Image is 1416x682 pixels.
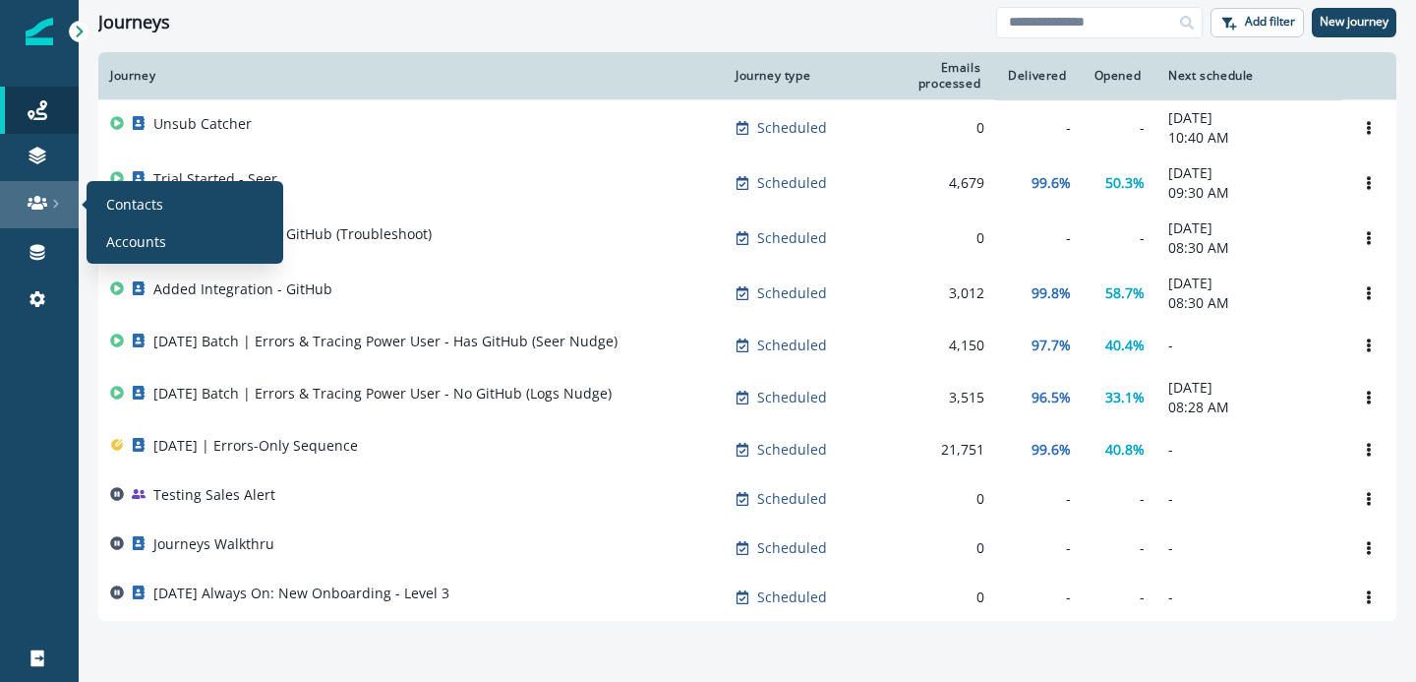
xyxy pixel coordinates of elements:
button: Add filter [1210,8,1304,37]
div: Journey type [736,68,852,84]
p: - [1168,440,1329,460]
a: Journeys WalkthruScheduled0---Options [98,524,1396,573]
p: [DATE] [1168,378,1329,398]
p: - [1168,588,1329,607]
div: 0 [875,538,984,558]
a: Contacts [94,189,275,218]
div: 4,679 [875,173,984,193]
div: - [1008,538,1070,558]
p: Testing Sales Alert [153,485,275,505]
p: Contacts [106,194,163,215]
p: 08:28 AM [1168,398,1329,417]
p: [DATE] [1168,274,1329,293]
p: - [1168,538,1329,558]
div: 0 [875,588,984,607]
p: 96.5% [1032,388,1071,407]
p: 08:30 AM [1168,293,1329,313]
p: Scheduled [757,489,827,509]
button: Options [1353,435,1385,465]
div: 0 [875,118,984,138]
p: Journeys Walkthru [153,534,274,554]
a: [DATE] Always On: New Onboarding - Level 3Scheduled0---Options [98,573,1396,622]
div: - [1008,118,1070,138]
p: 99.6% [1032,173,1071,193]
div: - [1008,489,1070,509]
button: Options [1353,113,1385,143]
p: Scheduled [757,538,827,558]
p: 40.4% [1105,336,1145,355]
p: Trial Started - Seer [153,169,277,189]
button: Options [1353,279,1385,308]
div: - [1008,228,1070,248]
div: Emails processed [875,60,984,92]
div: 21,751 [875,440,984,460]
p: Added Integration - GitHub [153,279,332,299]
p: Scheduled [757,440,827,460]
div: 3,515 [875,388,984,407]
button: Options [1353,383,1385,412]
p: 58.7% [1105,283,1145,303]
p: New journey [1320,15,1388,29]
div: Journey [110,68,712,84]
div: 3,012 [875,283,984,303]
div: - [1094,228,1146,248]
p: 99.8% [1032,283,1071,303]
p: Scheduled [757,588,827,607]
a: Accounts [94,226,275,256]
p: 40.8% [1105,440,1145,460]
a: Trial Started - SeerScheduled4,67999.6%50.3%[DATE]09:30 AMOptions [98,155,1396,211]
p: 99.6% [1032,440,1071,460]
div: Delivered [1008,68,1070,84]
p: [DATE] [1168,163,1329,183]
a: Added Integration - GitHubScheduled3,01299.8%58.7%[DATE]08:30 AMOptions [98,266,1396,321]
div: - [1094,588,1146,607]
p: Scheduled [757,388,827,407]
button: New journey [1312,8,1396,37]
button: Options [1353,533,1385,563]
button: Options [1353,223,1385,253]
button: Options [1353,331,1385,360]
div: 4,150 [875,336,984,355]
p: Added Integration - GitHub (Troubleshoot) [153,224,432,244]
p: Scheduled [757,336,827,355]
p: [DATE] Always On: New Onboarding - Level 3 [153,584,449,603]
button: Options [1353,583,1385,612]
img: Inflection [26,18,53,45]
div: - [1094,118,1146,138]
p: - [1168,336,1329,355]
p: Add filter [1245,15,1295,29]
p: 08:30 AM [1168,238,1329,258]
p: Scheduled [757,228,827,248]
p: Scheduled [757,118,827,138]
p: Scheduled [757,283,827,303]
div: - [1094,489,1146,509]
div: - [1008,588,1070,607]
p: Accounts [106,231,166,252]
p: Scheduled [757,173,827,193]
a: Added Integration - GitHub (Troubleshoot)Scheduled0--[DATE]08:30 AMOptions [98,211,1396,266]
div: Next schedule [1168,68,1329,84]
p: - [1168,489,1329,509]
div: Opened [1094,68,1146,84]
p: [DATE] [1168,218,1329,238]
div: - [1094,538,1146,558]
p: Unsub Catcher [153,114,252,134]
p: 10:40 AM [1168,128,1329,148]
div: 0 [875,228,984,248]
p: [DATE] Batch | Errors & Tracing Power User - No GitHub (Logs Nudge) [153,384,612,403]
p: 09:30 AM [1168,183,1329,203]
button: Options [1353,168,1385,198]
a: [DATE] Batch | Errors & Tracing Power User - No GitHub (Logs Nudge)Scheduled3,51596.5%33.1%[DATE]... [98,370,1396,425]
a: [DATE] | Errors-Only SequenceScheduled21,75199.6%40.8%-Options [98,425,1396,474]
p: 97.7% [1032,336,1071,355]
a: Unsub CatcherScheduled0--[DATE]10:40 AMOptions [98,100,1396,155]
h1: Journeys [98,12,170,33]
a: [DATE] Batch | Errors & Tracing Power User - Has GitHub (Seer Nudge)Scheduled4,15097.7%40.4%-Options [98,321,1396,370]
p: [DATE] [1168,108,1329,128]
p: [DATE] Batch | Errors & Tracing Power User - Has GitHub (Seer Nudge) [153,332,618,351]
button: Options [1353,484,1385,514]
div: 0 [875,489,984,509]
a: Testing Sales AlertScheduled0---Options [98,474,1396,524]
p: 50.3% [1105,173,1145,193]
p: 33.1% [1105,388,1145,407]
